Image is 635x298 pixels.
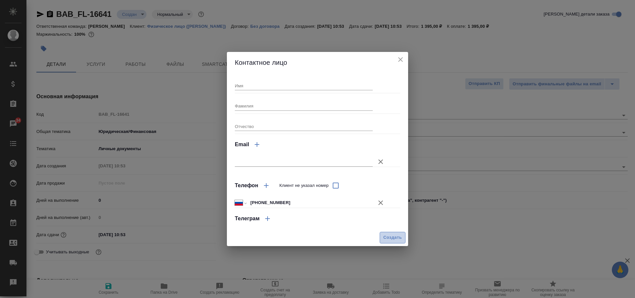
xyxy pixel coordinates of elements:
[248,198,373,208] input: ✎ Введи что-нибудь
[235,215,260,223] h4: Телеграм
[380,232,405,243] button: Создать
[383,234,402,241] span: Создать
[260,211,275,227] button: Добавить
[249,137,265,152] button: Добавить
[235,59,287,66] span: Контактное лицо
[235,182,258,190] h4: Телефон
[279,182,329,189] span: Клиент не указал номер
[258,178,274,193] button: Добавить
[396,55,405,64] button: close
[235,141,249,149] h4: Email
